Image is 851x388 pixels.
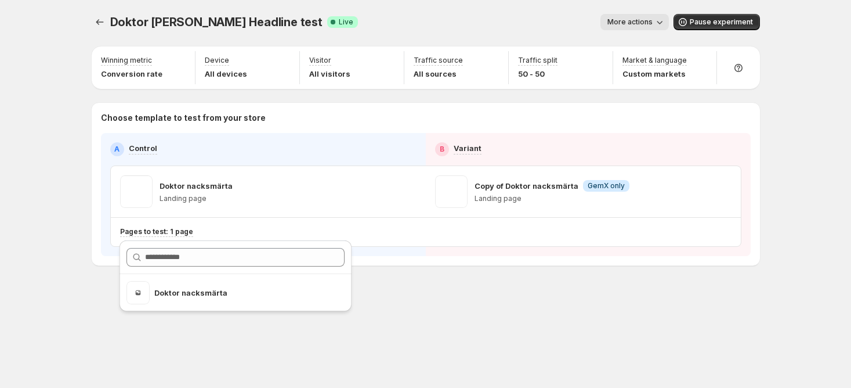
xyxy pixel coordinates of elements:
button: Pause experiment [673,14,760,30]
p: Landing page [475,194,629,203]
span: More actions [607,17,653,27]
span: GemX only [588,181,625,191]
ul: Search for and select a customer segment [119,281,352,304]
p: Traffic source [414,56,463,65]
img: Copy of Doktor nacksmärta [435,175,468,208]
p: Winning metric [101,56,152,65]
p: All sources [414,68,463,80]
p: Doktor nacksmärta [154,287,307,299]
span: Live [339,17,353,27]
p: Traffic split [518,56,557,65]
img: Doktor nacksmärta [126,281,150,304]
p: Landing page [160,194,233,203]
p: Doktor nacksmärta [160,180,233,192]
p: Control [129,142,157,154]
p: 50 - 50 [518,68,557,80]
button: More actions [600,14,669,30]
p: Market & language [622,56,687,65]
img: Doktor nacksmärta [120,175,153,208]
h2: B [440,145,444,154]
p: All visitors [309,68,350,80]
p: Variant [454,142,481,154]
p: Pages to test: 1 page [120,227,193,236]
p: Conversion rate [101,68,162,80]
p: Copy of Doktor nacksmärta [475,180,578,192]
p: Choose template to test from your store [101,112,751,124]
h2: A [114,145,119,154]
span: Doktor [PERSON_NAME] Headline test [110,15,323,29]
p: Device [205,56,229,65]
span: Pause experiment [690,17,753,27]
p: Custom markets [622,68,687,80]
button: Experiments [92,14,108,30]
p: Visitor [309,56,331,65]
p: All devices [205,68,247,80]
